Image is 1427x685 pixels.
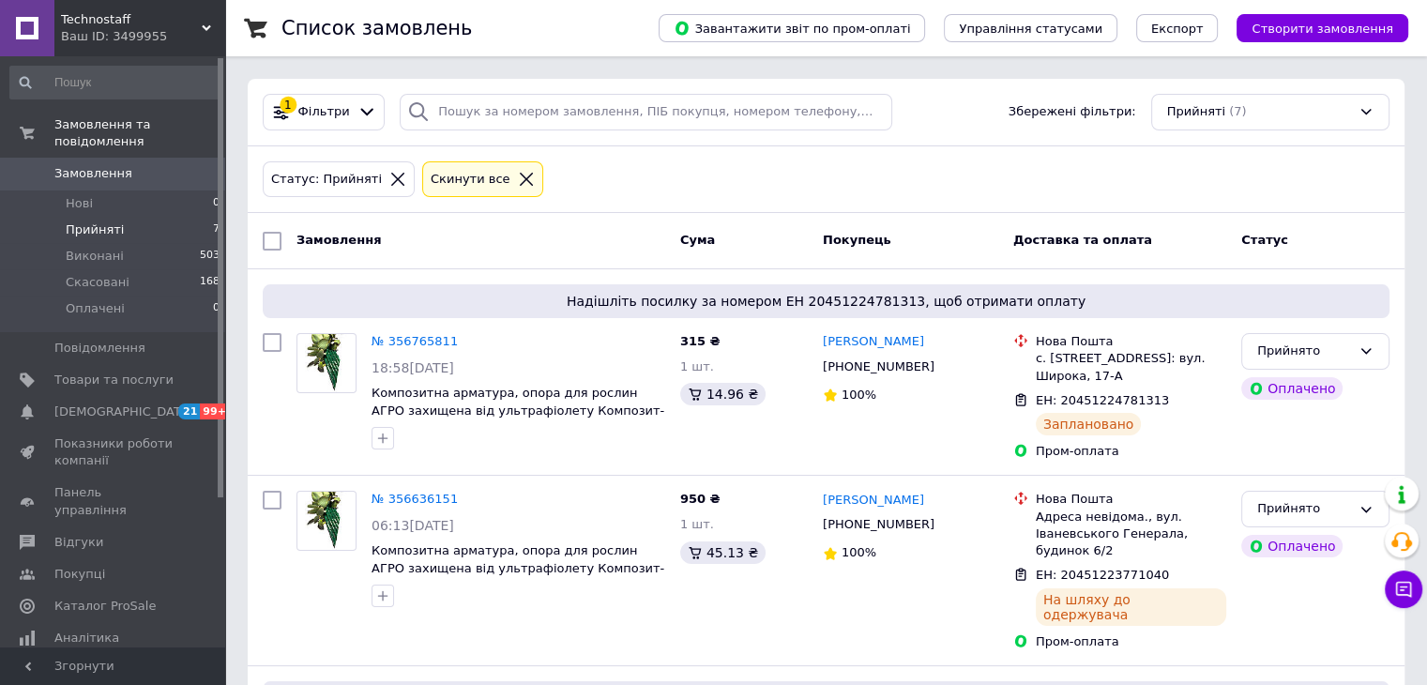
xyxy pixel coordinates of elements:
[372,334,458,348] a: № 356765811
[305,334,349,392] img: Фото товару
[1241,377,1343,400] div: Оплачено
[54,116,225,150] span: Замовлення та повідомлення
[680,541,766,564] div: 45.13 ₴
[66,248,124,265] span: Виконані
[1036,588,1226,626] div: На шляху до одержувача
[842,545,876,559] span: 100%
[54,484,174,518] span: Панель управління
[1136,14,1219,42] button: Експорт
[1151,22,1204,36] span: Експорт
[842,388,876,402] span: 100%
[1036,509,1226,560] div: Адреса невідома., вул. Іваневського Генерала, будинок 6/2
[66,300,125,317] span: Оплачені
[823,233,891,247] span: Покупець
[1036,413,1142,435] div: Заплановано
[270,292,1382,311] span: Надішліть посилку за номером ЕН 20451224781313, щоб отримати оплату
[674,20,910,37] span: Завантажити звіт по пром-оплаті
[680,492,721,506] span: 950 ₴
[372,518,454,533] span: 06:13[DATE]
[213,300,220,317] span: 0
[1036,568,1169,582] span: ЕН: 20451223771040
[680,233,715,247] span: Cума
[1036,443,1226,460] div: Пром-оплата
[819,512,938,537] div: [PHONE_NUMBER]
[200,248,220,265] span: 503
[213,195,220,212] span: 0
[427,170,514,190] div: Cкинути все
[66,274,129,291] span: Скасовані
[1036,393,1169,407] span: ЕН: 20451224781313
[213,221,220,238] span: 7
[66,221,124,238] span: Прийняті
[66,195,93,212] span: Нові
[823,333,924,351] a: [PERSON_NAME]
[1241,535,1343,557] div: Оплачено
[54,372,174,388] span: Товари та послуги
[178,403,200,419] span: 21
[54,165,132,182] span: Замовлення
[54,435,174,469] span: Показники роботи компанії
[200,403,231,419] span: 99+
[1036,491,1226,508] div: Нова Пошта
[372,543,664,592] a: Композитна арматура, опора для рослин АГРО захищена від ультрафіолету Композит-Захід 12мм зелена,...
[305,492,349,550] img: Фото товару
[400,94,892,130] input: Пошук за номером замовлення, ПІБ покупця, номером телефону, Email, номером накладної
[296,491,357,551] a: Фото товару
[680,517,714,531] span: 1 шт.
[296,333,357,393] a: Фото товару
[1229,104,1246,118] span: (7)
[54,340,145,357] span: Повідомлення
[1237,14,1408,42] button: Створити замовлення
[1241,233,1288,247] span: Статус
[61,11,202,28] span: Technostaff
[680,383,766,405] div: 14.96 ₴
[1013,233,1152,247] span: Доставка та оплата
[54,630,119,647] span: Аналітика
[54,403,193,420] span: [DEMOGRAPHIC_DATA]
[1036,333,1226,350] div: Нова Пошта
[659,14,925,42] button: Завантажити звіт по пром-оплаті
[1257,499,1351,519] div: Прийнято
[944,14,1117,42] button: Управління статусами
[1385,571,1422,608] button: Чат з покупцем
[9,66,221,99] input: Пошук
[200,274,220,291] span: 168
[298,103,350,121] span: Фільтри
[1036,350,1226,384] div: с. [STREET_ADDRESS]: вул. Широка, 17-А
[281,17,472,39] h1: Список замовлень
[54,534,103,551] span: Відгуки
[1036,633,1226,650] div: Пром-оплата
[61,28,225,45] div: Ваш ID: 3499955
[823,492,924,510] a: [PERSON_NAME]
[54,566,105,583] span: Покупці
[54,598,156,615] span: Каталог ProSale
[372,386,664,434] a: Композитна арматура, опора для рослин АГРО захищена від ультрафіолету Композит-Захід 8мм зелена, ...
[372,360,454,375] span: 18:58[DATE]
[959,22,1102,36] span: Управління статусами
[267,170,386,190] div: Статус: Прийняті
[819,355,938,379] div: [PHONE_NUMBER]
[680,359,714,373] span: 1 шт.
[280,97,296,114] div: 1
[1167,103,1225,121] span: Прийняті
[372,492,458,506] a: № 356636151
[1009,103,1136,121] span: Збережені фільтри:
[296,233,381,247] span: Замовлення
[1252,22,1393,36] span: Створити замовлення
[1218,21,1408,35] a: Створити замовлення
[1257,342,1351,361] div: Прийнято
[680,334,721,348] span: 315 ₴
